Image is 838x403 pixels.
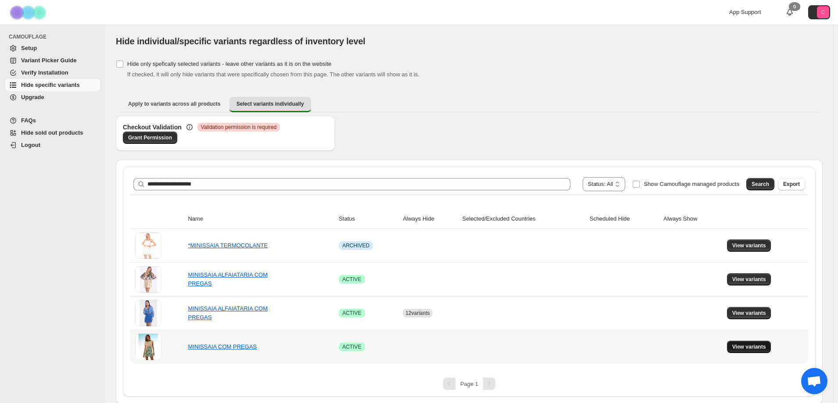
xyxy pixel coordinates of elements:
a: Variant Picker Guide [5,54,100,67]
span: View variants [732,242,766,249]
a: Setup [5,42,100,54]
span: Export [783,181,800,188]
span: FAQs [21,117,36,124]
a: MINISSAIA COM PREGAS [188,343,257,350]
span: Select variants individually [236,100,304,107]
a: Hide sold out products [5,127,100,139]
a: 0 [785,8,794,17]
a: MINISSAIA ALFAIATARIA COM PREGAS [188,271,268,287]
span: Validation permission is required [201,124,277,131]
button: Search [746,178,774,190]
span: If checked, it will only hide variants that were specifically chosen from this page. The other va... [127,71,419,78]
button: Avatar with initials C [808,5,830,19]
span: App Support [729,9,761,15]
span: Upgrade [21,94,44,100]
nav: Pagination [130,378,809,390]
a: Grant Permission [123,132,177,144]
a: Logout [5,139,100,151]
span: Search [752,181,769,188]
th: Always Show [661,209,724,229]
a: Hide specific variants [5,79,100,91]
span: Page 1 [460,381,478,387]
div: Bate-papo aberto [801,368,827,394]
a: Upgrade [5,91,100,103]
span: Hide individual/specific variants regardless of inventory level [116,36,365,46]
a: FAQs [5,114,100,127]
span: Logout [21,142,40,148]
text: C [821,10,825,15]
img: Camouflage [7,0,51,25]
span: ACTIVE [342,310,361,317]
a: *MINISSAIA TERMOCOLANTE [188,242,268,249]
th: Scheduled Hide [587,209,661,229]
div: 0 [789,2,800,11]
span: Hide sold out products [21,129,83,136]
button: View variants [727,307,771,319]
button: Apply to variants across all products [121,97,228,111]
th: Name [185,209,336,229]
span: Avatar with initials C [817,6,829,18]
span: ACTIVE [342,343,361,350]
span: ARCHIVED [342,242,369,249]
a: Verify Installation [5,67,100,79]
a: MINISSAIA ALFAIATARIA COM PREGAS [188,305,268,321]
span: CAMOUFLAGE [9,33,101,40]
button: View variants [727,341,771,353]
span: Variant Picker Guide [21,57,76,64]
button: Export [778,178,805,190]
h3: Checkout Validation [123,123,182,132]
span: Setup [21,45,37,51]
span: Verify Installation [21,69,68,76]
span: View variants [732,343,766,350]
button: Select variants individually [229,97,311,112]
button: View variants [727,273,771,285]
span: Show Camouflage managed products [644,181,739,187]
span: Hide only spefically selected variants - leave other variants as it is on the website [127,61,331,67]
span: 12 variants [405,310,430,316]
span: View variants [732,276,766,283]
th: Selected/Excluded Countries [460,209,587,229]
span: View variants [732,310,766,317]
span: ACTIVE [342,276,361,283]
span: Grant Permission [128,134,172,141]
th: Status [336,209,400,229]
button: View variants [727,239,771,252]
span: Apply to variants across all products [128,100,221,107]
th: Always Hide [400,209,459,229]
span: Hide specific variants [21,82,80,88]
